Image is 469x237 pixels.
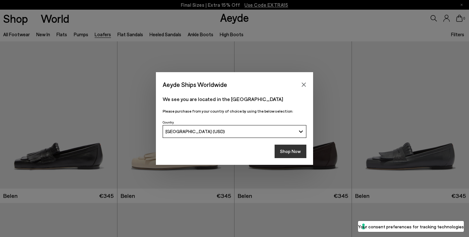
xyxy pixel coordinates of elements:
button: Shop Now [275,145,306,158]
p: Please purchase from your country of choice by using the below selection: [163,108,306,114]
span: Country [163,120,174,124]
button: Your consent preferences for tracking technologies [358,221,464,232]
p: We see you are located in the [GEOGRAPHIC_DATA] [163,95,306,103]
span: Aeyde Ships Worldwide [163,79,227,90]
label: Your consent preferences for tracking technologies [358,223,464,230]
span: [GEOGRAPHIC_DATA] (USD) [166,129,225,134]
button: Close [299,80,309,89]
